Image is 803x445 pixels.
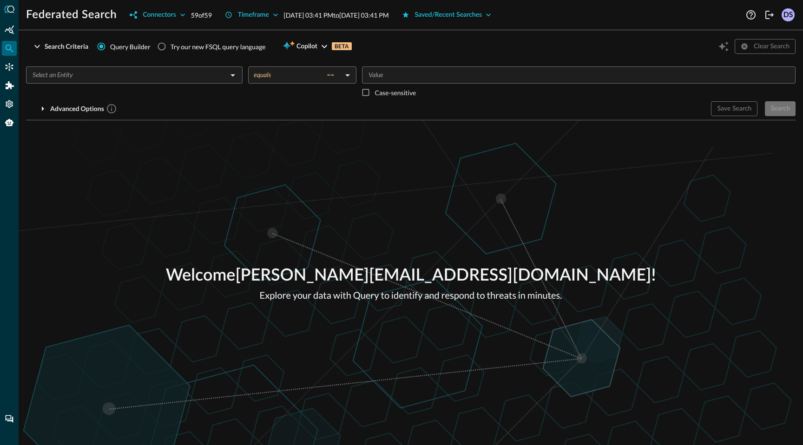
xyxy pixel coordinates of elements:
[50,103,117,115] div: Advanced Options
[110,42,151,52] span: Query Builder
[226,69,239,82] button: Open
[124,7,191,22] button: Connectors
[26,39,94,54] button: Search Criteria
[396,7,497,22] button: Saved/Recent Searches
[45,41,88,52] div: Search Criteria
[415,9,482,21] div: Saved/Recent Searches
[2,97,17,111] div: Settings
[332,42,352,50] p: BETA
[2,59,17,74] div: Connectors
[26,7,117,22] h1: Federated Search
[143,9,176,21] div: Connectors
[327,71,334,79] span: ==
[238,9,269,21] div: Timeframe
[782,8,795,21] div: DS
[296,41,317,52] span: Copilot
[762,7,777,22] button: Logout
[29,69,224,81] input: Select an Entity
[2,22,17,37] div: Summary Insights
[365,69,791,81] input: Value
[219,7,284,22] button: Timeframe
[166,263,656,288] p: Welcome [PERSON_NAME][EMAIL_ADDRESS][DOMAIN_NAME] !
[26,101,123,116] button: Advanced Options
[2,41,17,56] div: Federated Search
[191,10,212,20] p: 59 of 59
[277,39,357,54] button: CopilotBETA
[171,42,266,52] div: Try our new FSQL query language
[2,412,17,426] div: Chat
[2,115,17,130] div: Query Agent
[254,71,271,79] span: equals
[2,78,17,93] div: Addons
[375,88,416,98] p: Case-sensitive
[744,7,758,22] button: Help
[284,10,389,20] p: [DATE] 03:41 PM to [DATE] 03:41 PM
[254,71,342,79] div: equals
[166,288,656,302] p: Explore your data with Query to identify and respond to threats in minutes.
